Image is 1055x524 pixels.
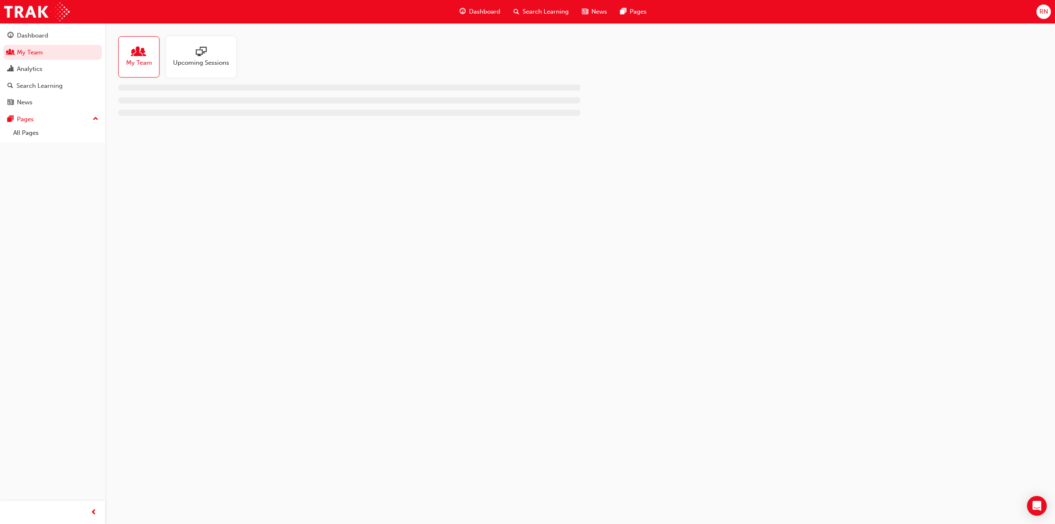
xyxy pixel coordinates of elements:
button: Pages [3,112,102,127]
span: Upcoming Sessions [173,58,229,68]
span: Pages [630,7,647,16]
a: search-iconSearch Learning [507,3,575,20]
span: chart-icon [7,66,14,73]
span: people-icon [7,49,14,56]
a: Dashboard [3,28,102,43]
div: News [17,98,33,107]
a: Analytics [3,61,102,77]
span: search-icon [7,82,13,90]
span: My Team [126,58,152,68]
div: Dashboard [17,31,48,40]
span: pages-icon [620,7,626,17]
span: Dashboard [469,7,500,16]
span: people-icon [134,47,144,58]
div: Open Intercom Messenger [1027,496,1047,516]
span: sessionType_ONLINE_URL-icon [196,47,206,58]
div: Analytics [17,64,42,74]
a: Upcoming Sessions [166,36,243,78]
span: up-icon [93,114,98,125]
img: Trak [4,2,70,21]
a: My Team [118,36,166,78]
span: search-icon [513,7,519,17]
span: pages-icon [7,116,14,123]
span: prev-icon [91,508,97,518]
a: All Pages [10,127,102,139]
a: news-iconNews [575,3,614,20]
button: DashboardMy TeamAnalyticsSearch LearningNews [3,26,102,112]
div: Search Learning [16,81,63,91]
span: guage-icon [460,7,466,17]
a: Search Learning [3,78,102,94]
span: RN [1039,7,1048,16]
div: Pages [17,115,34,124]
a: guage-iconDashboard [453,3,507,20]
span: guage-icon [7,32,14,40]
span: News [591,7,607,16]
span: news-icon [582,7,588,17]
button: RN [1036,5,1051,19]
span: news-icon [7,99,14,106]
a: pages-iconPages [614,3,653,20]
span: Search Learning [523,7,569,16]
a: News [3,95,102,110]
a: My Team [3,45,102,60]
